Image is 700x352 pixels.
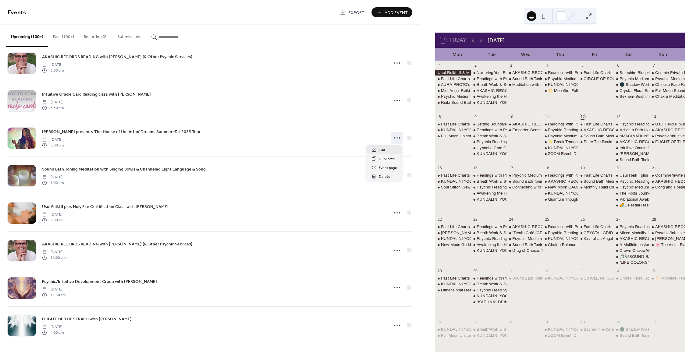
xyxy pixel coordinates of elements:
div: 🌑 Shadow Work: Healing the Wounds of the Soul with Shay [614,82,649,87]
div: FLIGHT OF THE SERAPH with Sean [649,139,685,145]
div: Enter The Realm of Faerie - Guided Meditation [584,139,666,145]
div: Past Life Charts or Oracle Readings with [PERSON_NAME] [584,173,691,178]
div: CIRCLE OF SOUND [578,76,614,82]
div: Cosmin-Private Event [655,70,694,76]
div: Intuitive Oracle Card Reading class with Gayla [614,145,649,151]
div: AKASHIC RECORDS READING with Valeri (& Other Psychic Services) [542,179,578,184]
div: Psychic Readings Floor Day with Gayla!! [614,179,649,184]
div: New Moon Goddess Activation Meditation with Leeza [435,242,471,248]
div: ZOOM Event: Dimensional Deep Dive with the Council -CHANNELING with Karen [542,151,578,157]
span: [DATE] [42,100,64,105]
a: Psychic/Intuitive Development Group with [PERSON_NAME] [42,278,157,285]
span: Usui Reiki II plus Holy Fire Certification Class with [PERSON_NAME] [42,204,169,210]
button: Recurring (2) [79,25,112,46]
div: 27 [616,217,621,222]
div: “IMAGINATION”: A Shadow Art Class with Shay [614,133,649,139]
div: Sekhem-Seichim-Reiki Healing Circle with Sean [614,94,649,99]
div: Past Life Charts or Oracle Readings with [PERSON_NAME] [441,224,549,230]
div: Cosmin-Private Event [655,173,694,178]
div: Readings with Psychic Medium [PERSON_NAME] [477,127,568,133]
div: Readings with Psychic Medium [PERSON_NAME] [548,70,639,76]
div: KUNDALINI YOGA [471,100,506,105]
div: Awakening the Heart: A Journey to Inner Peace with Valeri [471,94,506,99]
div: Breath Work & Sound Bath Meditation with [PERSON_NAME] [477,230,587,236]
div: KUNDALINI YOGA [542,145,578,151]
div: Sound Bath Toning Meditation with Singing Bowls & Channeled Light Language & Song [506,179,542,184]
div: Psychic Readings Floor Day with Gayla!! [471,236,506,241]
div: Psychic Readings Floor Day with Gayla!! [471,139,506,145]
div: Nurturing Your Body Group Repatterning on Zoom [471,70,506,76]
div: 28 [651,217,656,222]
div: 26 [580,217,585,222]
div: Kiss of an Angel Archangel Raphael Meditation and Experience with Crista [578,236,614,241]
div: KUNDALINI YOGA [542,236,578,241]
button: Upcoming (100+) [6,25,48,47]
div: ✨ Break Through the Fear of Embodying Your Light ✨with Rose [542,139,578,145]
div: KUNDALINI YOGA [471,197,506,202]
div: Past Life Charts or Oracle Readings with April Azzolino [435,76,471,82]
div: Psychic Medium Floor Day with Crista [506,173,542,178]
div: Psychic Readings Floor Day with Gayla!! [471,185,506,190]
div: New Moon CACAO Ceremony & Drumming Circle with Gayla [542,185,578,190]
div: Past Life Charts or Oracle Readings with April Azzolino [578,121,614,127]
div: KUNDALINI YOGA [548,191,582,196]
div: CIRCLE OF SOUND [584,76,622,82]
div: Psychic Readings Floor Day with [PERSON_NAME]!! [477,139,574,145]
a: FLIGHT OF THE SERAPH with [PERSON_NAME] [42,315,132,322]
div: Sun [646,48,680,61]
div: AKASHIC RECORDS READING with Valeri (& Other Psychic Services) [649,224,685,230]
div: 🌕 Moonfire: Full Moon Ritual & Meditation with Elowynn [542,88,578,93]
div: AURA PHOTO's - [DATE] Special [441,82,501,87]
div: Chinese Face Reading Intensive Decode the Story Written on Your Face with Matt NLP [649,82,685,87]
div: Mixed Modality Healing Circle with Valeri & June [614,230,649,236]
div: 5 [580,63,585,68]
div: KUNDALINI YOGA [441,127,475,133]
button: Submissions [112,25,146,46]
div: Psychic Medium Floor Day with Crista [649,76,685,82]
span: AKASHIC RECORDS READING with [PERSON_NAME] (& Other Psychic Services) [42,54,192,60]
a: Intuitive Oracle Card Reading class with [PERSON_NAME] [42,91,151,98]
div: Breath Work & Sound Bath Meditation with Karen [471,230,506,236]
a: Usui Reiki II plus Holy Fire Certification Class with [PERSON_NAME] [42,203,169,210]
span: [DATE] [42,212,63,217]
div: AKASHIC RECORDS READING with Valeri (& Other Psychic Services) [578,127,614,133]
div: Meditation with the Ascended Masters with [PERSON_NAME] [512,82,624,87]
span: [DATE] [42,62,64,68]
div: 22 [437,217,442,222]
div: Awakening the Heart: A Journey to Inner Peace with [PERSON_NAME] [477,191,604,196]
div: 23 [473,217,478,222]
div: AKASHIC RECORDS READING with Valeri (& Other Psychic Services) [506,224,542,230]
div: Mini Angel Reiki Package with [PERSON_NAME] [441,88,530,93]
div: 2 [473,63,478,68]
div: Readings with Psychic Medium Ashley Jodra [542,224,578,230]
div: AKASHIC RECORDS READING with [PERSON_NAME] (& Other Psychic Services) [477,88,630,93]
div: Monthly Reiki Circle and Meditation [584,185,647,190]
a: Export [335,7,369,17]
div: Full Moon Unicorn Reiki Circle with Leeza [435,133,471,139]
div: Past Life Charts or Oracle Readings with [PERSON_NAME] [441,76,549,82]
div: Readings with Psychic Medium [PERSON_NAME] [477,76,568,82]
div: Past Life Charts or Oracle Readings with [PERSON_NAME] [441,121,549,127]
div: Psychic Medium Floor Day with [DEMOGRAPHIC_DATA] [548,76,651,82]
div: Hypnotic Cord Cutting Class with April [471,145,506,151]
span: 6:00 pm [42,180,64,185]
div: Chakra Balance Meditation with [PERSON_NAME] [548,242,639,248]
div: Psychic Medium Floor Day with Crista [542,76,578,82]
div: Jazmine (private event) Front Classroom [649,236,685,241]
span: Sound Bath Toning Meditation with Singing Bowls & Channeled Light Language & Song [42,166,206,173]
span: Edit [379,147,386,153]
div: 12 [580,114,585,119]
div: AURA PHOTO's - Labor Day Special [435,82,471,87]
div: AKASHIC RECORDS READING with Valeri (& Other Psychic Services) [471,88,506,93]
div: Hypnotic Cord Cutting Class with April [477,145,545,151]
span: 3:00 pm [42,68,64,73]
div: AKASHIC RECORDS READING with Valeri (& Other Psychic Services) [506,121,542,127]
div: Enter The Realm of Faerie - Guided Meditation [578,139,614,145]
div: Full Moon Sound Bath – A Night of Release & Renewal with Noella [649,88,685,93]
div: 4 [544,63,549,68]
div: Psychic Medium Floor Day with Crista [614,76,649,82]
div: Readings with Psychic Medium Ashley Jodra [471,127,506,133]
div: Sound Bath Meditation! with Kelli [578,133,614,139]
div: Drug of Choice: The High That Heals Hypnotic State Installation for Natural Euphoria & Emotional ... [506,248,542,253]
